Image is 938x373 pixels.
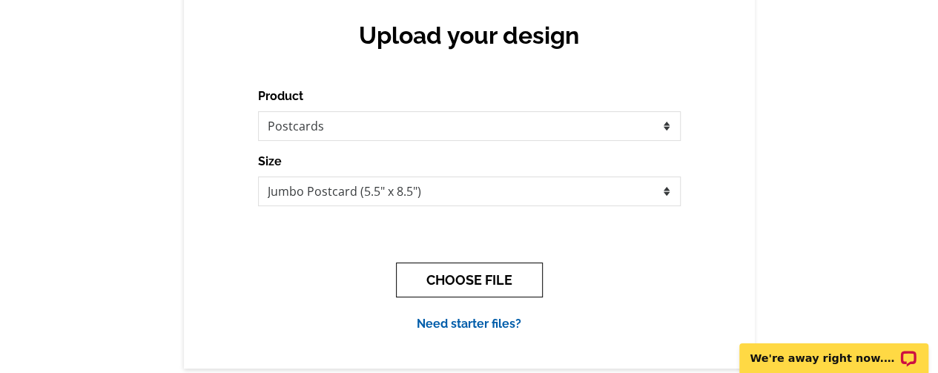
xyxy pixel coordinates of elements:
[396,263,543,297] button: CHOOSE FILE
[730,326,938,373] iframe: LiveChat chat widget
[417,317,521,331] a: Need starter files?
[258,153,282,171] label: Size
[258,88,303,105] label: Product
[273,22,666,50] h2: Upload your design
